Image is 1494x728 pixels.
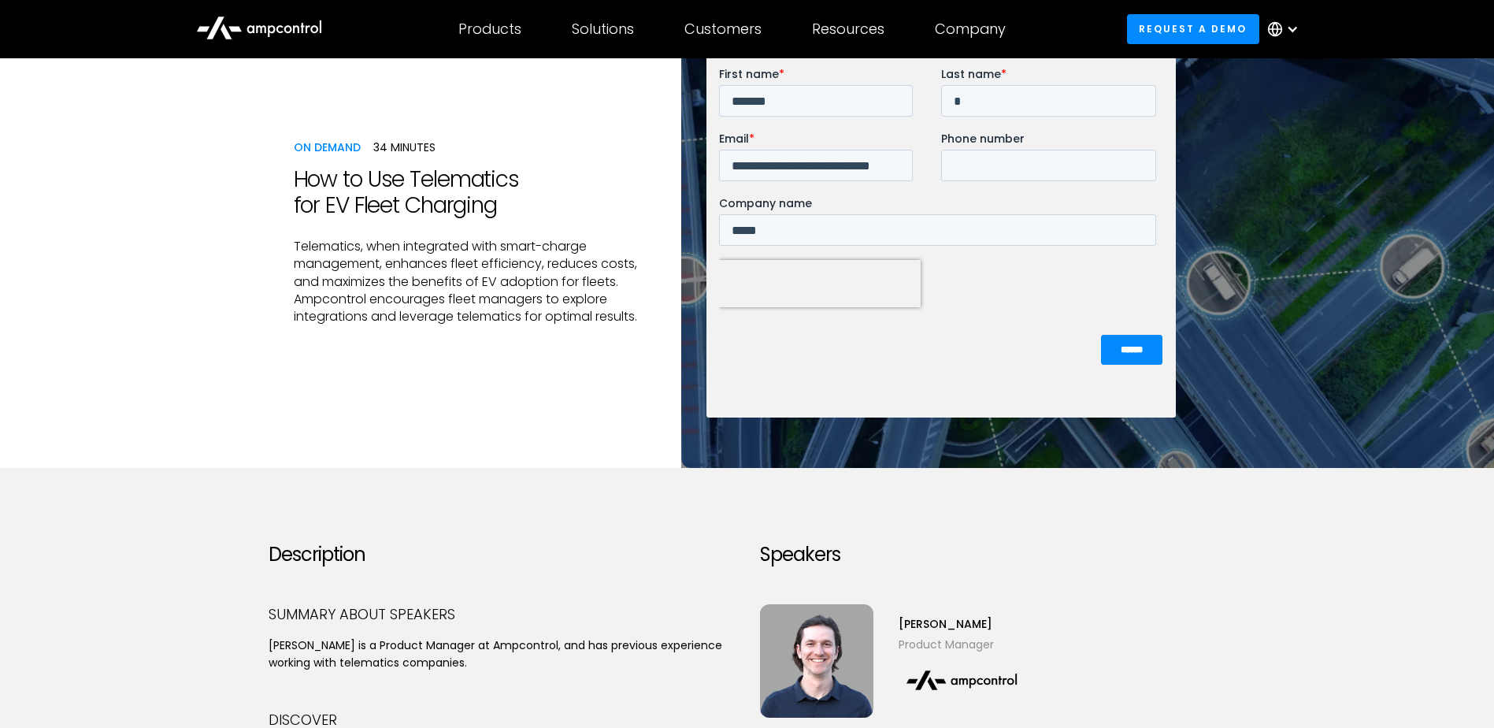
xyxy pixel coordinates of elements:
div: Summary about speakers [269,604,735,624]
div: Customers [684,20,762,38]
p: Telematics, when integrated with smart-charge management, enhances fleet efficiency, reduces cost... [294,238,657,326]
div: Resources [812,20,884,38]
div: ON DemanD [294,139,361,156]
div: Solutions [572,20,634,38]
div: [PERSON_NAME] [899,615,1025,633]
div: Products [458,20,521,38]
div: Company [935,20,1006,38]
p: [PERSON_NAME] is a Product Manager at Ampcontrol, and has previous experience working with telema... [269,637,735,672]
div: 34 minutes [373,139,436,156]
a: Request a demo [1127,14,1259,43]
h2: Speakers [760,544,1226,566]
div: Product Manager [899,636,1025,653]
iframe: Form 0 [719,66,1162,392]
h1: How to Use Telematics for EV Fleet Charging [294,166,657,219]
h2: Description [269,544,735,566]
